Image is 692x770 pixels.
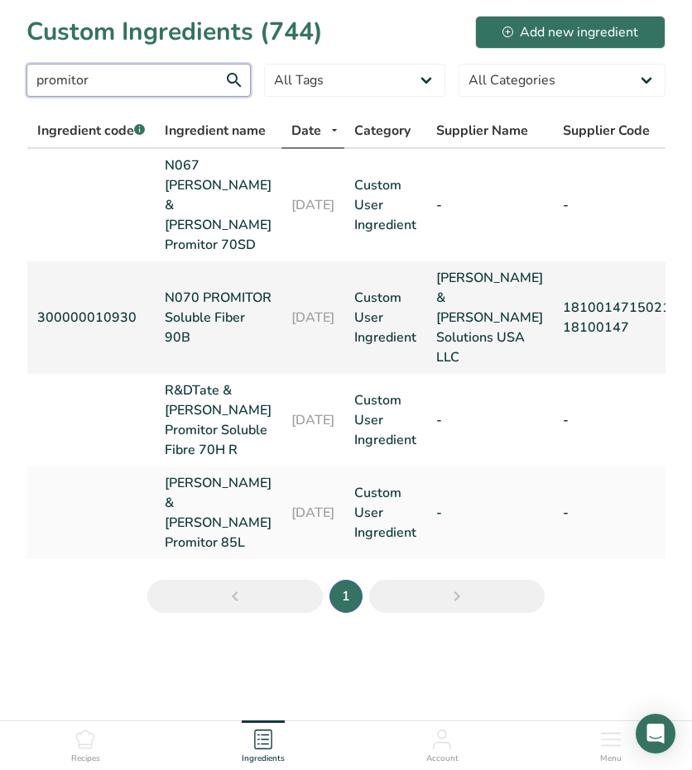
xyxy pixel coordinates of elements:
span: Date [291,121,321,141]
span: Menu [600,753,622,765]
a: R&DTate & [PERSON_NAME] Promitor Soluble Fibre 70H R [165,380,272,460]
a: Recipes [71,721,100,766]
button: Add new ingredient [475,16,666,49]
span: Supplier Code [563,121,650,141]
a: Custom User Ingredient [354,483,416,543]
a: [PERSON_NAME] & [PERSON_NAME] Promitor 85L [165,473,272,552]
span: Account [426,753,459,765]
span: Supplier Name [436,121,528,141]
a: - [563,503,674,523]
span: Ingredient name [165,121,266,141]
a: Custom User Ingredient [354,175,416,235]
a: [DATE] [291,195,334,215]
a: Custom User Ingredient [354,390,416,450]
span: Category [354,121,411,141]
a: - [436,195,543,215]
a: - [436,503,543,523]
a: Previous [147,580,323,613]
a: Account [426,721,459,766]
a: 1810014715021, 18100147 [563,298,674,337]
a: - [563,410,674,430]
span: Recipes [71,753,100,765]
a: - [563,195,674,215]
a: Ingredients [242,721,285,766]
a: 300000010930 [37,308,145,328]
a: Next [369,580,545,613]
div: Open Intercom Messenger [636,714,675,753]
a: N070 PROMITOR Soluble Fiber 90B [165,288,272,347]
h1: Custom Ingredients (744) [26,13,323,50]
a: - [436,410,543,430]
a: Custom User Ingredient [354,288,416,347]
a: [PERSON_NAME] & [PERSON_NAME] Solutions USA LLC [436,268,543,367]
a: N067 [PERSON_NAME] & [PERSON_NAME] Promitor 70SD [165,155,272,255]
div: Add new ingredient [502,22,638,42]
input: Search for ingredient [26,64,251,97]
a: [DATE] [291,308,334,328]
span: Ingredients [242,753,285,765]
span: Ingredient code [37,122,145,140]
a: [DATE] [291,410,334,430]
a: [DATE] [291,503,334,523]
